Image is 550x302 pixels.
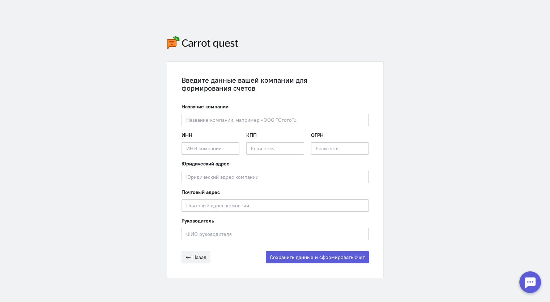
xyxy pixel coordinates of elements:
[182,228,369,240] input: ФИО руководителя
[182,142,239,155] input: ИНН компании
[311,142,369,155] input: Если есть
[167,36,238,49] img: carrot-quest-logo.svg
[246,142,304,155] input: Если есть
[182,103,229,110] label: Название компании
[192,254,206,260] span: Назад
[311,131,324,139] label: ОГРН
[246,131,257,139] label: КПП
[182,160,229,167] label: Юридический адрес
[266,251,369,263] button: Сохранить данные и сформировать счёт
[182,199,369,212] input: Почтовый адрес компании
[182,171,369,183] input: Юридический адрес компании
[182,131,192,139] label: ИНН
[182,217,214,224] label: Руководитель
[182,76,369,92] div: Введите данные вашей компании для формирования счетов
[182,114,369,126] input: Название компании, например «ООО “Огого“»
[182,251,210,263] button: Назад
[182,189,220,196] label: Почтовый адрес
